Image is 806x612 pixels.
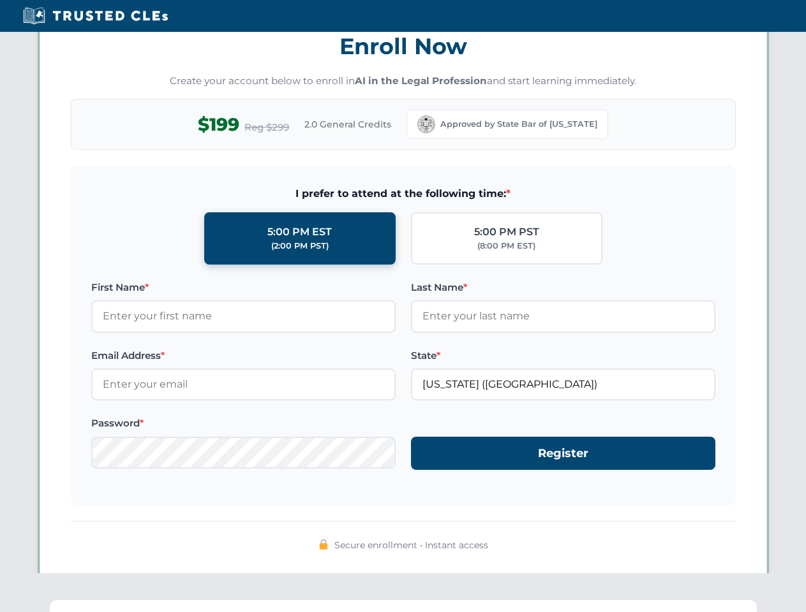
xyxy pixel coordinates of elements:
[271,240,329,252] div: (2:00 PM PST)
[411,280,715,295] label: Last Name
[411,437,715,470] button: Register
[477,240,535,252] div: (8:00 PM EST)
[91,186,715,202] span: I prefer to attend at the following time:
[318,539,329,550] img: 🔒
[411,348,715,363] label: State
[71,26,736,66] h3: Enroll Now
[440,118,597,131] span: Approved by State Bar of [US_STATE]
[304,117,391,131] span: 2.0 General Credits
[91,416,396,431] label: Password
[474,224,539,240] div: 5:00 PM PST
[91,348,396,363] label: Email Address
[91,368,396,400] input: Enter your email
[91,280,396,295] label: First Name
[417,115,435,133] img: California Bar
[19,6,172,25] img: Trusted CLEs
[411,300,715,332] input: Enter your last name
[411,368,715,400] input: California (CA)
[334,538,488,552] span: Secure enrollment • Instant access
[244,120,289,135] span: Reg $299
[91,300,396,332] input: Enter your first name
[71,74,736,89] p: Create your account below to enroll in and start learning immediately.
[198,110,239,139] span: $199
[355,75,487,87] strong: AI in the Legal Profession
[267,224,332,240] div: 5:00 PM EST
